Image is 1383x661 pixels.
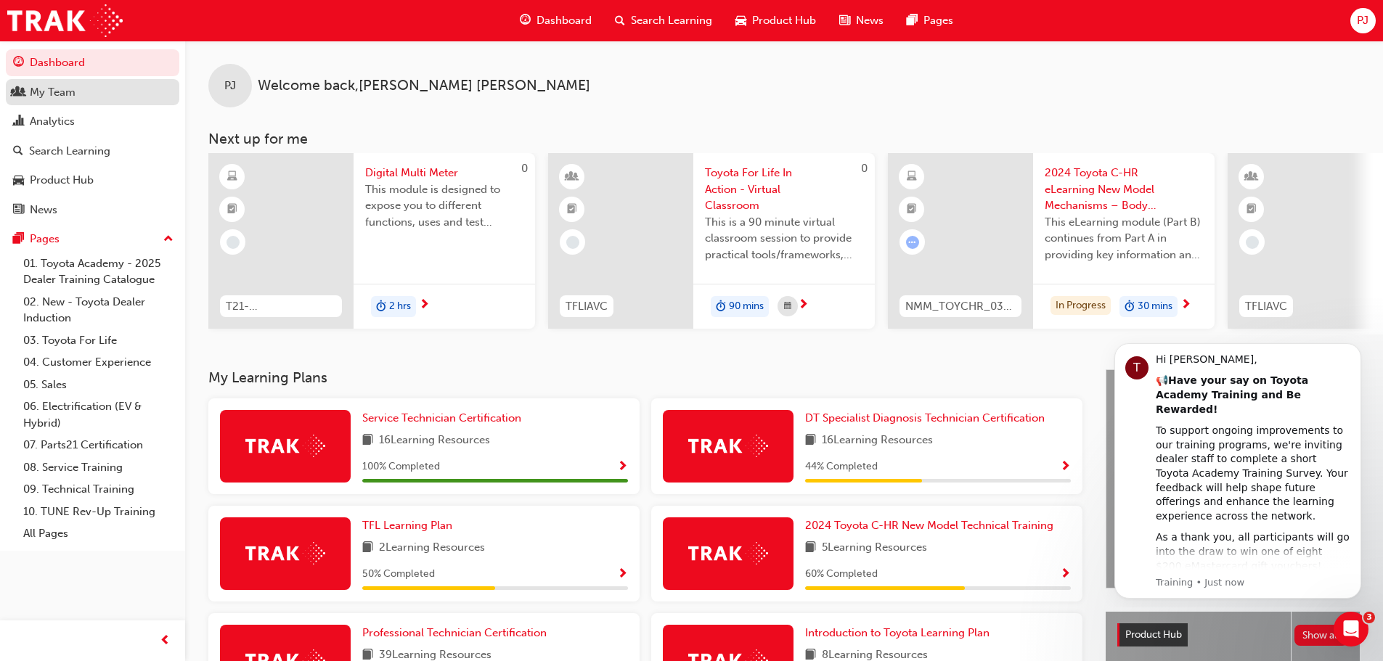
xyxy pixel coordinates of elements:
a: 2024 Toyota C-HR New Model Technical Training [805,517,1059,534]
span: prev-icon [160,632,171,650]
a: news-iconNews [828,6,895,36]
a: Search Learning [6,138,179,165]
a: pages-iconPages [895,6,965,36]
span: 90 mins [729,298,764,315]
span: 60 % Completed [805,566,878,583]
a: 01. Toyota Academy - 2025 Dealer Training Catalogue [17,253,179,291]
a: 05. Sales [17,374,179,396]
span: T21-FOD_DMM_PREREQ [226,298,336,315]
span: book-icon [805,539,816,557]
span: Service Technician Certification [362,411,521,424]
div: Product Hub [30,172,94,189]
a: DT Specialist Diagnosis Technician Certification [805,410,1050,427]
span: 50 % Completed [362,566,435,583]
a: News [6,197,179,223]
a: 09. Technical Training [17,478,179,501]
span: Show Progress [617,461,628,474]
a: 06. Electrification (EV & Hybrid) [17,395,179,434]
span: 100 % Completed [362,459,440,475]
div: Analytics [30,113,75,130]
a: 0TFLIAVCToyota For Life In Action - Virtual ClassroomThis is a 90 minute virtual classroom sessio... [548,153,875,329]
span: News [856,12,884,29]
span: PJ [224,78,236,94]
img: Trak [688,435,768,457]
a: NMM_TOYCHR_032024_MODULE_42024 Toyota C-HR eLearning New Model Mechanisms – Body Electrical – Par... [888,153,1215,329]
span: learningResourceType_INSTRUCTOR_LED-icon [1247,168,1257,186]
h3: Next up for me [185,131,1383,147]
span: Show Progress [617,568,628,581]
span: book-icon [805,432,816,450]
span: guage-icon [13,57,24,70]
span: 3 [1363,612,1375,623]
span: car-icon [735,12,746,30]
span: 2 hrs [389,298,411,315]
span: 2 Learning Resources [379,539,485,557]
span: Pages [923,12,953,29]
span: TFL Learning Plan [362,519,452,532]
a: Introduction to Toyota Learning Plan [805,625,995,641]
button: DashboardMy TeamAnalyticsSearch LearningProduct HubNews [6,46,179,226]
span: 0 [861,162,868,175]
span: pages-icon [907,12,918,30]
span: 0 [521,162,528,175]
a: 03. Toyota For Life [17,329,179,352]
span: 5 Learning Resources [822,539,927,557]
a: Product HubShow all [1117,623,1348,646]
a: 0T21-FOD_DMM_PREREQDigital Multi MeterThis module is designed to expose you to different function... [208,153,535,329]
span: Show Progress [1060,461,1071,474]
span: learningRecordVerb_NONE-icon [227,236,240,249]
a: 04. Customer Experience [17,351,179,374]
span: Introduction to Toyota Learning Plan [805,626,990,639]
span: learningResourceType_ELEARNING-icon [227,168,237,186]
span: duration-icon [376,297,386,316]
span: 30 mins [1138,298,1172,315]
div: Pages [30,231,60,247]
span: book-icon [362,432,373,450]
span: learningResourceType_ELEARNING-icon [907,168,917,186]
span: booktick-icon [907,200,917,219]
span: learningRecordVerb_ATTEMPT-icon [906,236,919,249]
span: 16 Learning Resources [379,432,490,450]
span: 44 % Completed [805,459,878,475]
span: duration-icon [1125,297,1135,316]
div: In Progress [1050,296,1111,316]
span: calendar-icon [784,297,791,316]
div: News [30,202,57,218]
a: search-iconSearch Learning [603,6,724,36]
span: chart-icon [13,115,24,128]
button: Show all [1294,625,1349,646]
span: learningRecordVerb_NONE-icon [566,236,579,249]
span: 2024 Toyota C-HR New Model Technical Training [805,519,1053,532]
a: 02. New - Toyota Dealer Induction [17,291,179,329]
span: NMM_TOYCHR_032024_MODULE_4 [905,298,1016,315]
button: Show Progress [1060,458,1071,476]
span: search-icon [615,12,625,30]
a: All Pages [17,522,179,545]
button: Pages [6,226,179,253]
span: Toyota For Life In Action - Virtual Classroom [705,165,863,214]
a: Product Hub [6,167,179,194]
span: Product Hub [1125,628,1182,641]
span: Professional Technician Certification [362,626,547,639]
span: guage-icon [520,12,531,30]
span: car-icon [13,174,24,187]
span: booktick-icon [567,200,577,219]
a: Dashboard [6,49,179,76]
span: TFLIAVC [566,298,608,315]
a: 08. Service Training [17,456,179,479]
span: next-icon [419,299,430,312]
span: book-icon [362,539,373,557]
span: search-icon [13,145,23,158]
button: Show Progress [1060,565,1071,583]
span: pages-icon [13,233,24,246]
a: TFL Learning Plan [362,517,458,534]
img: Trak [688,542,768,564]
span: Digital Multi Meter [365,165,523,181]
